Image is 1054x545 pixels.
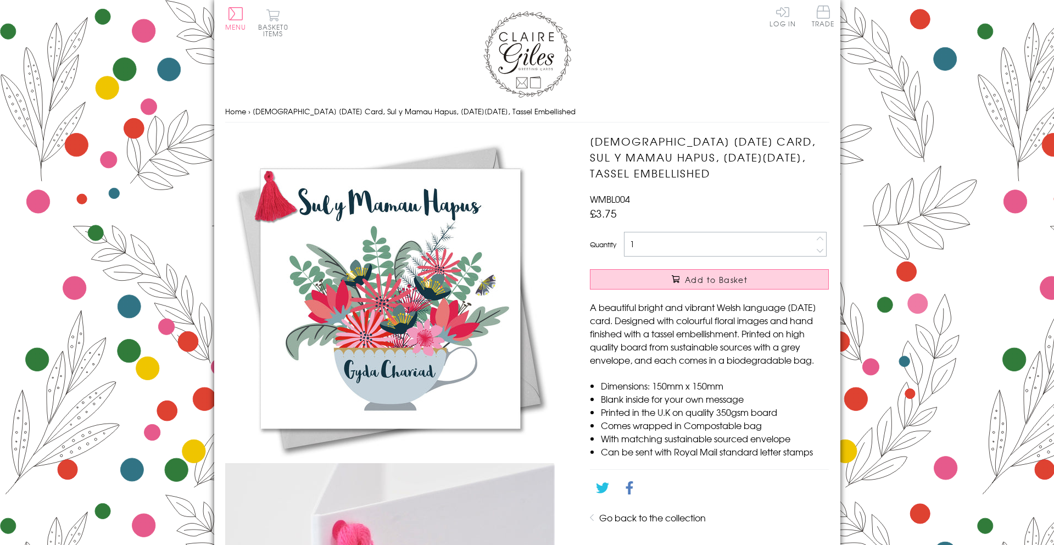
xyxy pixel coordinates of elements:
h1: [DEMOGRAPHIC_DATA] [DATE] Card, Sul y Mamau Hapus, [DATE][DATE], Tassel Embellished [590,134,829,181]
span: £3.75 [590,205,617,221]
a: Log In [769,5,796,27]
li: With matching sustainable sourced envelope [601,432,829,445]
button: Add to Basket [590,269,829,290]
button: Basket0 items [258,9,288,37]
span: › [248,106,250,116]
li: Printed in the U.K on quality 350gsm board [601,405,829,419]
li: Comes wrapped in Compostable bag [601,419,829,432]
img: Welsh Mother's Day Card, Sul y Mamau Hapus, Mothering Sunday, Tassel Embellished [225,134,555,463]
span: [DEMOGRAPHIC_DATA] [DATE] Card, Sul y Mamau Hapus, [DATE][DATE], Tassel Embellished [253,106,576,116]
p: A beautiful bright and vibrant Welsh language [DATE] card. Designed with colourful floral images ... [590,301,829,366]
li: Dimensions: 150mm x 150mm [601,379,829,392]
a: Home [225,106,246,116]
label: Quantity [590,240,616,249]
li: Can be sent with Royal Mail standard letter stamps [601,445,829,458]
img: Claire Giles Greetings Cards [483,11,571,98]
button: Menu [225,7,247,30]
span: 0 items [263,22,288,38]
a: Go back to the collection [599,511,706,524]
span: Add to Basket [685,274,748,285]
span: Trade [812,5,835,27]
span: Menu [225,22,247,32]
nav: breadcrumbs [225,101,829,123]
a: Trade [812,5,835,29]
span: WMBL004 [590,192,630,205]
li: Blank inside for your own message [601,392,829,405]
